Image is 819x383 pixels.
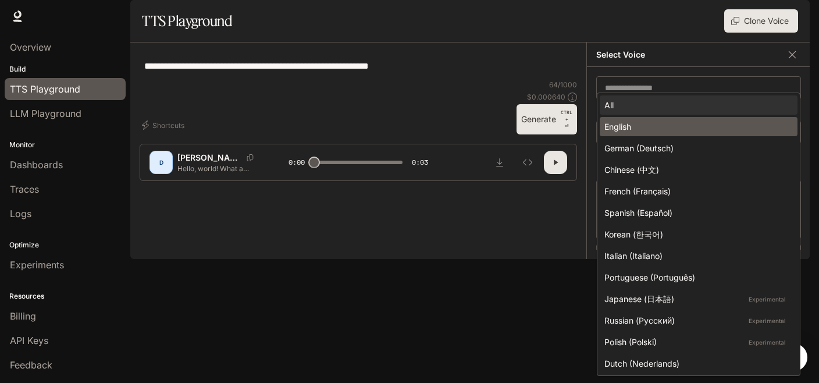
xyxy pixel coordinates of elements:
div: Portuguese (Português) [604,271,788,283]
div: French (Français) [604,185,788,197]
div: Italian (Italiano) [604,250,788,262]
div: Korean (한국어) [604,228,788,240]
div: Spanish (Español) [604,207,788,219]
div: Japanese (日本語) [604,293,788,305]
p: Experimental [746,294,788,304]
div: Polish (Polski) [604,336,788,348]
p: Experimental [746,337,788,347]
div: Chinese (中文) [604,164,788,176]
p: Experimental [746,315,788,326]
div: English [604,120,788,133]
div: German (Deutsch) [604,142,788,154]
div: All [604,99,788,111]
div: Russian (Русский) [604,314,788,327]
div: Dutch (Nederlands) [604,357,788,370]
